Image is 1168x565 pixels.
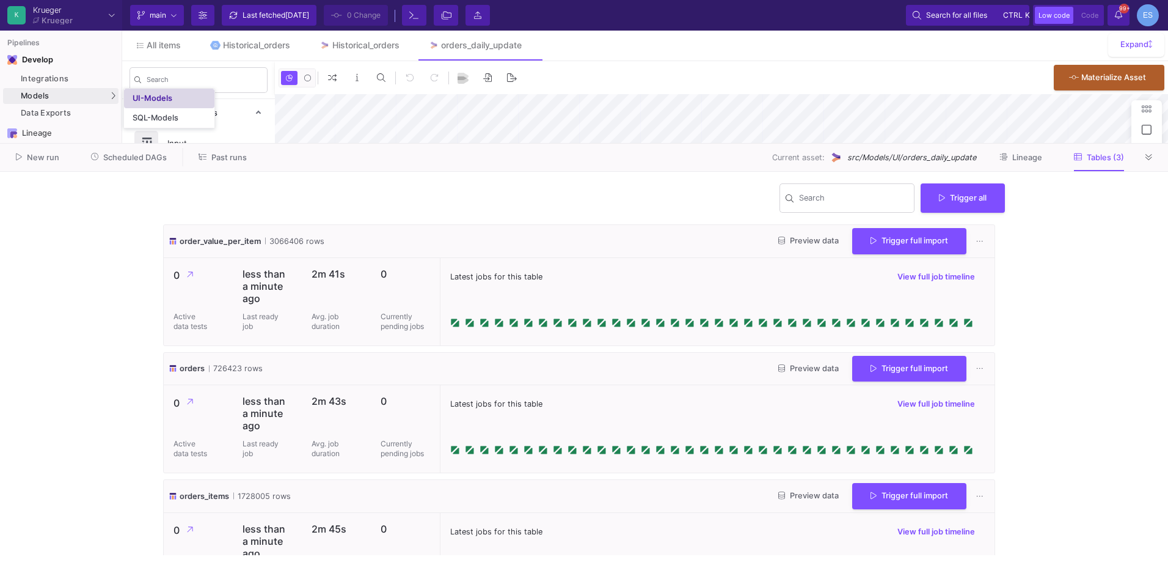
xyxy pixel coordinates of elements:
[184,148,261,167] button: Past runs
[222,5,316,26] button: Last fetched[DATE]
[103,153,167,162] span: Scheduled DAGs
[22,55,40,65] div: Develop
[33,6,73,14] div: Krueger
[147,40,181,50] span: All items
[1025,8,1030,23] span: k
[926,6,987,24] span: Search for all files
[173,268,223,283] p: 0
[3,50,119,70] mat-expansion-panel-header: Navigation iconDevelop
[1003,8,1023,23] span: ctrl
[381,312,430,331] p: Currently pending jobs
[906,5,1029,26] button: Search for all filesctrlk
[429,40,439,51] img: Tab icon
[173,312,210,331] p: Active data tests
[7,55,17,65] img: Navigation icon
[76,148,182,167] button: Scheduled DAGs
[180,235,261,247] span: order_value_per_item
[897,527,975,536] span: View full job timeline
[1012,153,1042,162] span: Lineage
[999,8,1023,23] button: ctrlk
[169,490,177,502] img: icon
[1059,148,1139,167] button: Tables (3)
[312,312,348,331] p: Avg. job duration
[888,268,985,286] button: View full job timeline
[243,312,279,331] p: Last ready job
[852,356,966,382] button: Trigger full import
[450,526,542,537] span: Latest jobs for this table
[27,153,59,162] span: New run
[173,523,223,538] p: 0
[778,236,839,245] span: Preview data
[21,74,115,84] div: Integrations
[897,272,975,281] span: View full job timeline
[450,399,542,410] span: Latest jobs for this table
[778,491,839,500] span: Preview data
[921,183,1005,213] button: Trigger all
[3,124,119,143] a: Navigation iconLineage
[1108,5,1130,26] button: 99+
[173,395,223,410] p: 0
[888,523,985,541] button: View full job timeline
[243,268,292,305] p: less than a minute ago
[450,271,542,282] span: Latest jobs for this table
[1087,153,1124,162] span: Tables (3)
[312,523,361,535] p: 2m 45s
[233,490,291,502] span: 1728005 rows
[312,268,361,280] p: 2m 41s
[223,40,290,50] div: Historical_orders
[381,268,430,280] p: 0
[210,40,221,51] img: Tab icon
[1119,4,1129,13] span: 99+
[243,6,309,24] div: Last fetched
[847,152,976,163] span: src/Models/UI/orders_daily_update
[7,128,17,138] img: Navigation icon
[1038,11,1070,20] span: Low code
[180,363,205,374] span: orders
[150,6,166,24] span: main
[332,40,400,50] div: Historical_orders
[21,91,49,101] span: Models
[243,523,292,559] p: less than a minute ago
[768,360,849,379] button: Preview data
[21,108,115,118] div: Data Exports
[133,113,178,123] div: SQL-Models
[888,395,985,413] button: View full job timeline
[1137,4,1159,26] div: ES
[441,40,522,50] div: orders_daily_update
[173,439,210,459] p: Active data tests
[1054,65,1164,90] button: Materialize Asset
[169,363,177,374] img: icon
[985,148,1057,167] button: Lineage
[3,105,119,121] a: Data Exports
[130,5,184,26] button: main
[871,491,948,500] span: Trigger full import
[1133,4,1159,26] button: ES
[211,153,247,162] span: Past runs
[1081,73,1146,82] span: Materialize Asset
[768,232,849,251] button: Preview data
[768,487,849,506] button: Preview data
[1035,7,1073,24] button: Low code
[312,439,348,459] p: Avg. job duration
[1078,7,1102,24] button: Code
[852,228,966,254] button: Trigger full import
[312,395,361,407] p: 2m 43s
[897,399,975,408] span: View full job timeline
[133,94,172,103] div: UI-Models
[169,235,177,247] img: icon
[147,78,263,86] input: Search
[381,439,430,459] p: Currently pending jobs
[1,148,74,167] button: New run
[124,108,214,128] a: SQL-Models
[209,363,263,374] span: 726423 rows
[852,483,966,509] button: Trigger full import
[22,128,101,138] div: Lineage
[243,395,292,432] p: less than a minute ago
[1081,11,1098,20] span: Code
[939,193,987,202] span: Trigger all
[243,439,279,459] p: Last ready job
[778,364,839,373] span: Preview data
[381,395,430,407] p: 0
[830,151,842,164] img: UI Model
[7,6,26,24] div: K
